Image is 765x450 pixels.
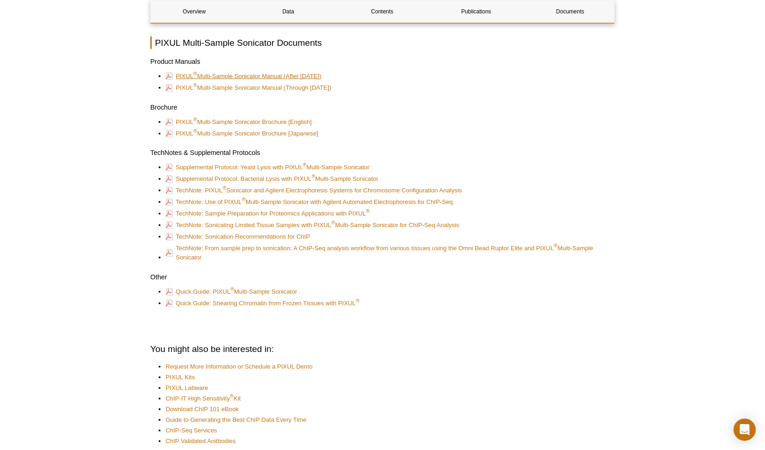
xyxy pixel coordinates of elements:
[150,343,615,355] h2: You might also be interested in:
[166,185,462,196] a: TechNote: PIXUL®Sonicator and Agilent Electrophoresis Systems for Chromosome Configuration Analysis
[245,0,332,23] a: Data
[166,243,605,263] a: TechNote: From sample prep to sonication: A ChIP-Seq analysis workflow from various tissues using...
[166,415,307,425] a: Guide to Generating the Best ChIP Data Every Time
[242,197,246,203] sup: ®
[554,243,557,249] sup: ®
[166,117,312,128] a: PIXUL®Multi-Sample Sonicator Brochure [English]
[166,197,453,208] a: TechNote: Use of PIXUL®Multi-Sample Sonicator with Agilent Automated Electrophoresis for ChIP-Seq
[166,405,239,414] a: Download ChIP 101 eBook
[166,208,370,219] a: TechNote: Sample Preparation for Proteomics Applications with PIXUL®
[150,147,615,158] h3: TechNotes & Supplemental Protocols
[166,231,310,242] a: TechNote: Sonication Recommendations for ChIP
[366,209,370,214] sup: ®
[734,419,756,441] div: Open Intercom Messenger
[302,162,306,168] sup: ®
[166,220,459,231] a: TechNote: Sonicating Limited Tissue Samples with PIXUL®Multi-Sample Sonicator for ChIP-Seq Analysis
[356,298,359,304] sup: ®
[339,0,426,23] a: Contents
[193,128,197,134] sup: ®
[166,437,235,446] a: ChIP Validated Anitbodies
[166,286,297,297] a: Quick Guide: PIXUL®Multi-Sample Sonicator
[166,162,370,173] a: Supplemental Protocol: Yeast Lysis with PIXUL®Multi-Sample Sonicator
[166,82,331,93] a: PIXUL®Multi-Sample Sonicator Manual (Through [DATE])
[166,426,217,435] a: ChIP-Seq Services
[230,287,234,292] sup: ®
[193,82,197,88] sup: ®
[230,394,234,399] sup: ®
[193,117,197,122] sup: ®
[166,173,378,185] a: Supplemental Protocol: Bacterial Lysis with PIXUL®Multi-Sample Sonicator
[311,174,315,179] sup: ®
[166,128,318,139] a: PIXUL®Multi-Sample Sonicator Brochure [Japanese]
[166,383,208,393] a: PIXUL Labware
[331,220,335,226] sup: ®
[151,0,238,23] a: Overview
[433,0,520,23] a: Publications
[166,298,359,309] a: Quick Guide: Shearing Chromatin from Frozen Tissues with PIXUL®
[193,71,197,76] sup: ®
[222,185,226,191] sup: ®
[150,271,615,283] h3: Other
[166,362,313,371] a: Request More Information or Schedule a PIXUL Demo
[527,0,614,23] a: Documents
[150,56,615,67] h3: Product Manuals
[150,102,615,113] h3: Brochure
[166,71,321,82] a: PIXUL®Multi-Sample Sonicator Manual (After [DATE])
[150,37,615,49] h2: PIXUL Multi-Sample Sonicator Documents
[166,394,241,403] a: ChIP-IT High Sensitivity®Kit
[166,373,195,382] a: PIXUL Kits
